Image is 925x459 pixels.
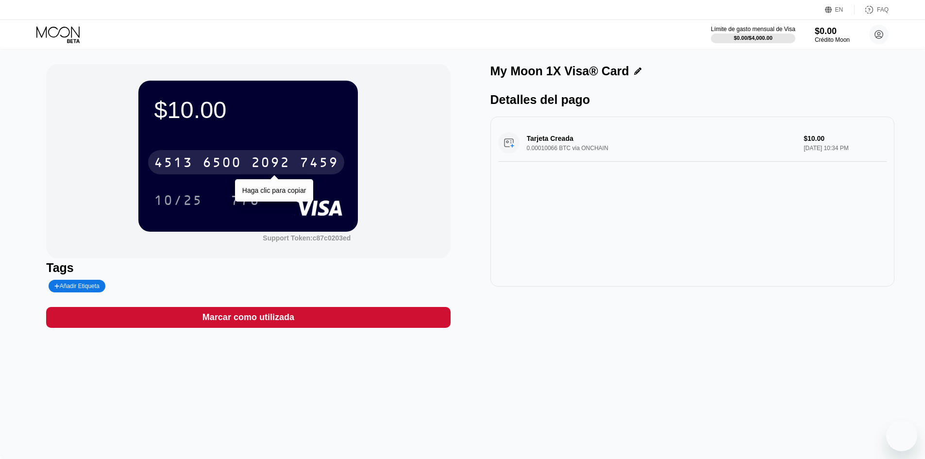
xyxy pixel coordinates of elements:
div: EN [835,6,843,13]
div: 6500 [202,156,241,171]
div: FAQ [855,5,889,15]
div: $0.00 [815,26,850,36]
div: Marcar como utilizada [46,307,450,328]
div: Marcar como utilizada [202,312,294,323]
div: My Moon 1X Visa® Card [490,64,629,78]
div: 4513650020927459 [148,150,344,174]
div: Detalles del pago [490,93,894,107]
div: 4513 [154,156,193,171]
iframe: Botón para iniciar la ventana de mensajería [886,420,917,451]
div: Añadir Etiqueta [49,280,105,292]
div: Límite de gasto mensual de Visa [711,26,795,33]
div: 778 [223,188,267,212]
div: 778 [231,194,260,209]
div: 2092 [251,156,290,171]
div: Crédito Moon [815,36,850,43]
div: Tags [46,261,450,275]
div: EN [825,5,855,15]
div: FAQ [877,6,889,13]
div: $10.00 [154,96,342,123]
div: 10/25 [147,188,210,212]
div: Límite de gasto mensual de Visa$0.00/$4,000.00 [711,26,795,43]
div: $0.00 / $4,000.00 [734,35,773,41]
div: 10/25 [154,194,202,209]
div: 7459 [300,156,338,171]
div: Support Token: c87c0203ed [263,234,351,242]
div: $0.00Crédito Moon [815,26,850,43]
div: Haga clic para copiar [242,187,306,194]
div: Support Token:c87c0203ed [263,234,351,242]
div: Añadir Etiqueta [54,283,100,289]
